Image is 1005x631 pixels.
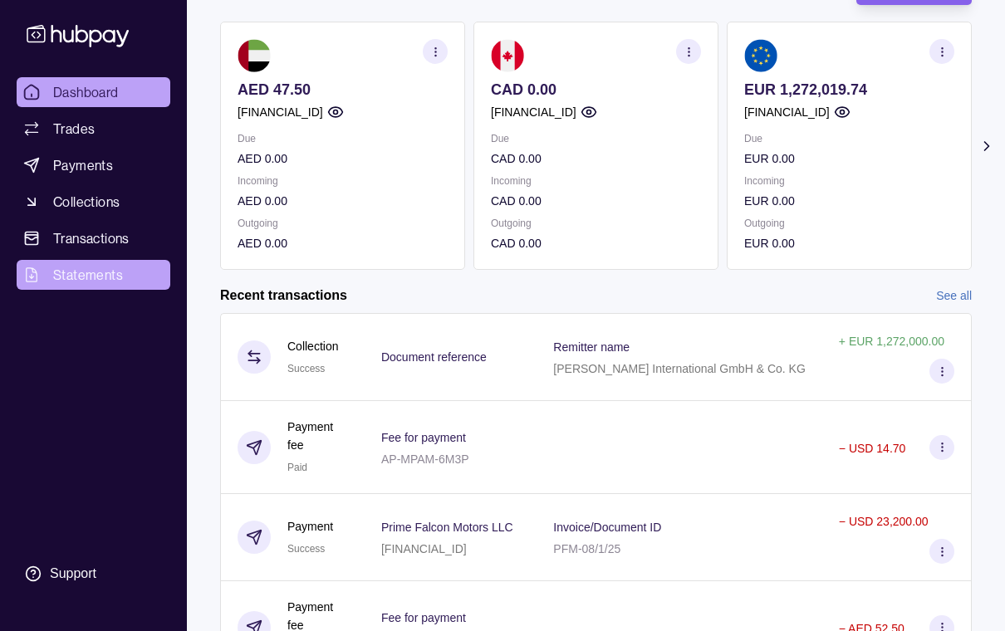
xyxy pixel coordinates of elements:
[238,215,448,233] p: Outgoing
[238,150,448,169] p: AED 0.00
[287,462,307,474] span: Paid
[287,338,338,356] p: Collection
[287,364,325,375] span: Success
[381,543,467,556] p: [FINANCIAL_ID]
[238,81,448,100] p: AED 47.50
[17,223,170,253] a: Transactions
[381,351,487,364] p: Document reference
[491,81,701,100] p: CAD 0.00
[744,130,954,149] p: Due
[839,335,944,349] p: + EUR 1,272,000.00
[553,341,630,355] p: Remitter name
[53,192,120,212] span: Collections
[491,235,701,253] p: CAD 0.00
[936,287,972,306] a: See all
[491,215,701,233] p: Outgoing
[50,565,96,583] div: Support
[238,40,271,73] img: ae
[491,130,701,149] p: Due
[491,150,701,169] p: CAD 0.00
[17,187,170,217] a: Collections
[238,173,448,191] p: Incoming
[491,40,524,73] img: ca
[381,453,469,467] p: AP-MPAM-6M3P
[744,150,954,169] p: EUR 0.00
[238,235,448,253] p: AED 0.00
[17,150,170,180] a: Payments
[491,104,576,122] p: [FINANCIAL_ID]
[553,363,805,376] p: [PERSON_NAME] International GmbH & Co. KG
[744,40,777,73] img: eu
[744,104,830,122] p: [FINANCIAL_ID]
[553,543,620,556] p: PFM-08/1/25
[53,82,119,102] span: Dashboard
[287,518,333,536] p: Payment
[491,193,701,211] p: CAD 0.00
[238,193,448,211] p: AED 0.00
[839,516,929,529] p: − USD 23,200.00
[744,235,954,253] p: EUR 0.00
[491,173,701,191] p: Incoming
[220,287,347,306] h2: Recent transactions
[744,81,954,100] p: EUR 1,272,019.74
[17,114,170,144] a: Trades
[839,443,906,456] p: − USD 14.70
[744,193,954,211] p: EUR 0.00
[53,119,95,139] span: Trades
[17,260,170,290] a: Statements
[238,104,323,122] p: [FINANCIAL_ID]
[287,544,325,555] span: Success
[381,521,513,535] p: Prime Falcon Motors LLC
[381,432,466,445] p: Fee for payment
[53,265,123,285] span: Statements
[53,155,113,175] span: Payments
[381,612,466,625] p: Fee for payment
[17,556,170,591] a: Support
[287,418,348,455] p: Payment fee
[238,130,448,149] p: Due
[744,173,954,191] p: Incoming
[744,215,954,233] p: Outgoing
[17,77,170,107] a: Dashboard
[553,521,661,535] p: Invoice/Document ID
[53,228,130,248] span: Transactions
